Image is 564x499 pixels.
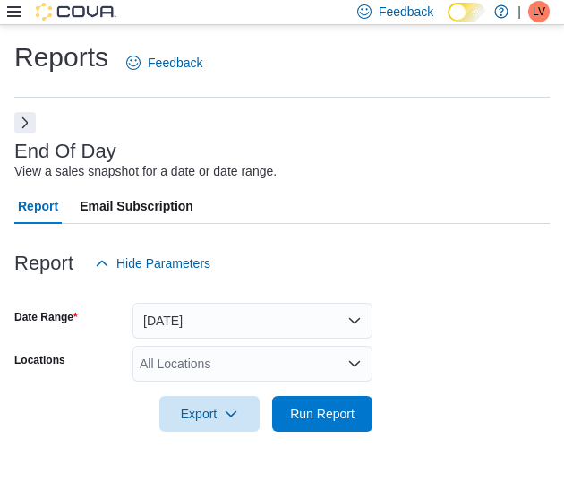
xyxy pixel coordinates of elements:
[14,353,65,367] label: Locations
[533,1,545,22] span: LV
[132,303,372,339] button: [DATE]
[517,1,521,22] p: |
[36,3,116,21] img: Cova
[528,1,550,22] div: Lori Vape
[14,253,73,274] h3: Report
[18,188,58,224] span: Report
[448,3,485,22] input: Dark Mode
[119,45,209,81] a: Feedback
[379,3,433,21] span: Feedback
[170,396,249,432] span: Export
[88,245,218,281] button: Hide Parameters
[159,396,260,432] button: Export
[14,39,108,75] h1: Reports
[290,405,355,423] span: Run Report
[347,357,362,371] button: Open list of options
[148,54,202,72] span: Feedback
[14,141,116,162] h3: End Of Day
[80,188,193,224] span: Email Subscription
[14,162,277,181] div: View a sales snapshot for a date or date range.
[116,254,210,272] span: Hide Parameters
[14,310,78,324] label: Date Range
[272,396,372,432] button: Run Report
[14,112,36,133] button: Next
